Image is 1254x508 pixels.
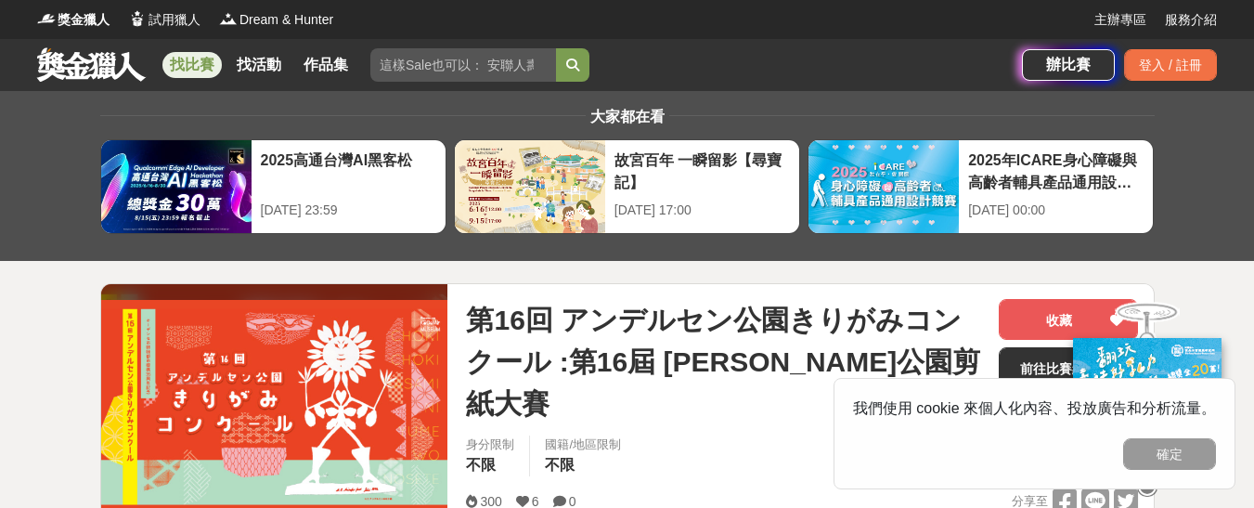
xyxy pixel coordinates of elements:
a: 作品集 [296,52,356,78]
img: Logo [37,9,56,28]
img: Logo [128,9,147,28]
a: LogoDream & Hunter [219,10,333,30]
button: 收藏 [999,299,1138,340]
a: Logo獎金獵人 [37,10,110,30]
span: 不限 [466,457,496,473]
a: 前往比賽網站 [999,347,1138,388]
div: 2025高通台灣AI黑客松 [261,150,436,191]
div: [DATE] 23:59 [261,201,436,220]
a: 找活動 [229,52,289,78]
a: 故宮百年 一瞬留影【尋寶記】[DATE] 17:00 [454,139,800,234]
span: 大家都在看 [586,109,669,124]
img: ff197300-f8ee-455f-a0ae-06a3645bc375.jpg [1073,334,1222,458]
div: 2025年ICARE身心障礙與高齡者輔具產品通用設計競賽 [968,150,1144,191]
span: 第16回 アンデルセン公園きりがみコンクール :第16屆 [PERSON_NAME]公園剪紙大賽 [466,299,984,424]
span: 試用獵人 [149,10,200,30]
div: [DATE] 00:00 [968,201,1144,220]
div: [DATE] 17:00 [614,201,790,220]
input: 這樣Sale也可以： 安聯人壽創意銷售法募集 [370,48,556,82]
a: 辦比賽 [1022,49,1115,81]
div: 國籍/地區限制 [545,436,621,454]
button: 確定 [1123,438,1216,470]
a: 找比賽 [162,52,222,78]
div: 身分限制 [466,436,514,454]
span: 獎金獵人 [58,10,110,30]
a: 2025年ICARE身心障礙與高齡者輔具產品通用設計競賽[DATE] 00:00 [808,139,1154,234]
a: 主辦專區 [1094,10,1146,30]
a: Logo試用獵人 [128,10,200,30]
span: Dream & Hunter [239,10,333,30]
a: 服務介紹 [1165,10,1217,30]
img: Logo [219,9,238,28]
span: 不限 [545,457,575,473]
div: 故宮百年 一瞬留影【尋寶記】 [614,150,790,191]
div: 登入 / 註冊 [1124,49,1217,81]
span: 我們使用 cookie 來個人化內容、投放廣告和分析流量。 [853,400,1216,416]
a: 2025高通台灣AI黑客松[DATE] 23:59 [100,139,446,234]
